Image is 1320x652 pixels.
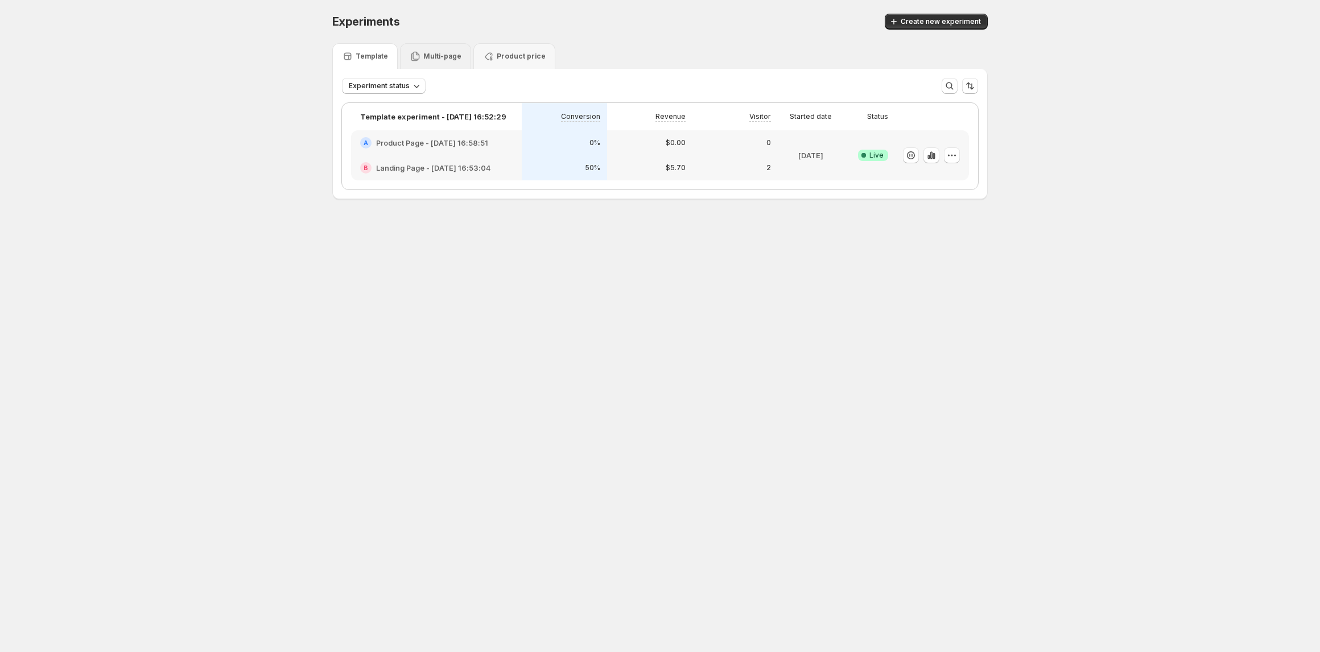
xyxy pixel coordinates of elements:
p: Status [867,112,888,121]
p: $5.70 [666,163,686,172]
p: 2 [766,163,771,172]
button: Sort the results [962,78,978,94]
p: 0 [766,138,771,147]
p: [DATE] [798,150,823,161]
h2: Product Page - [DATE] 16:58:51 [376,137,488,148]
span: Live [869,151,884,160]
p: Visitor [749,112,771,121]
p: $0.00 [666,138,686,147]
p: Template [356,52,388,61]
p: Multi-page [423,52,461,61]
h2: Landing Page - [DATE] 16:53:04 [376,162,490,174]
p: Started date [790,112,832,121]
button: Experiment status [342,78,426,94]
h2: A [364,139,368,146]
span: Experiments [332,15,400,28]
span: Experiment status [349,81,410,90]
p: Revenue [655,112,686,121]
p: Product price [497,52,546,61]
p: 0% [589,138,600,147]
button: Create new experiment [885,14,988,30]
h2: B [364,164,368,171]
p: Conversion [561,112,600,121]
p: 50% [585,163,600,172]
span: Create new experiment [901,17,981,26]
p: Template experiment - [DATE] 16:52:29 [360,111,506,122]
